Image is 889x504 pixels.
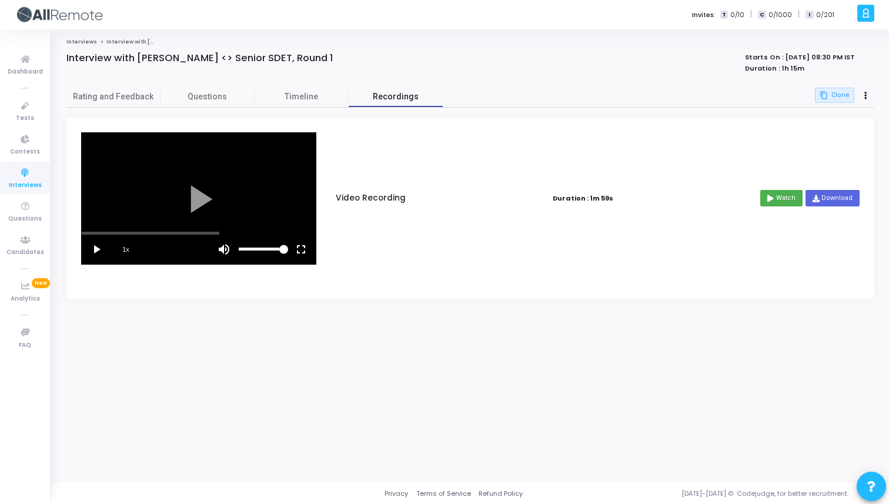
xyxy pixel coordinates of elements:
strong: Starts On : [DATE] 08:30 PM IST [745,52,855,62]
span: playback speed button [111,235,141,264]
span: | [750,8,752,21]
span: 0/10 [730,10,744,20]
a: Download [806,190,860,206]
img: logo [15,3,103,26]
button: Clone [815,88,854,103]
span: 0/1000 [768,10,792,20]
span: New [32,278,50,288]
a: Privacy [385,489,408,499]
span: Rating and Feedback [66,91,161,103]
span: Recordings [373,91,419,103]
a: Terms of Service [416,489,471,499]
span: Questions [8,214,42,224]
button: Watch [760,190,803,206]
span: | [798,8,800,21]
span: Contests [10,147,40,157]
h5: Video Recording [336,193,406,203]
span: Analytics [11,294,40,304]
a: Interviews [66,38,97,45]
span: C [758,11,766,19]
div: Interview with [PERSON_NAME] <> Senior SDET, Round 1 [66,52,333,64]
strong: Duration : 1m 59s [553,193,613,203]
span: FAQ [19,341,31,351]
div: volume level [239,235,286,264]
span: 0/201 [816,10,834,20]
div: scrub bar [82,232,316,235]
span: I [806,11,813,19]
span: Questions [161,91,255,103]
span: Candidates [6,248,44,258]
strong: Duration : 1h 15m [745,64,804,73]
span: Dashboard [8,67,43,77]
span: Interviews [9,181,42,191]
span: Interview with [PERSON_NAME] <> Senior SDET, Round 1 [106,38,262,45]
nav: breadcrumb [66,38,874,46]
span: Tests [16,114,34,124]
mat-icon: content_copy [820,91,828,99]
a: Refund Policy [479,489,523,499]
span: T [720,11,728,19]
span: Timeline [255,91,349,103]
label: Invites: [692,10,716,20]
div: [DATE]-[DATE] © Codejudge, for better recruitment. [523,489,874,499]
